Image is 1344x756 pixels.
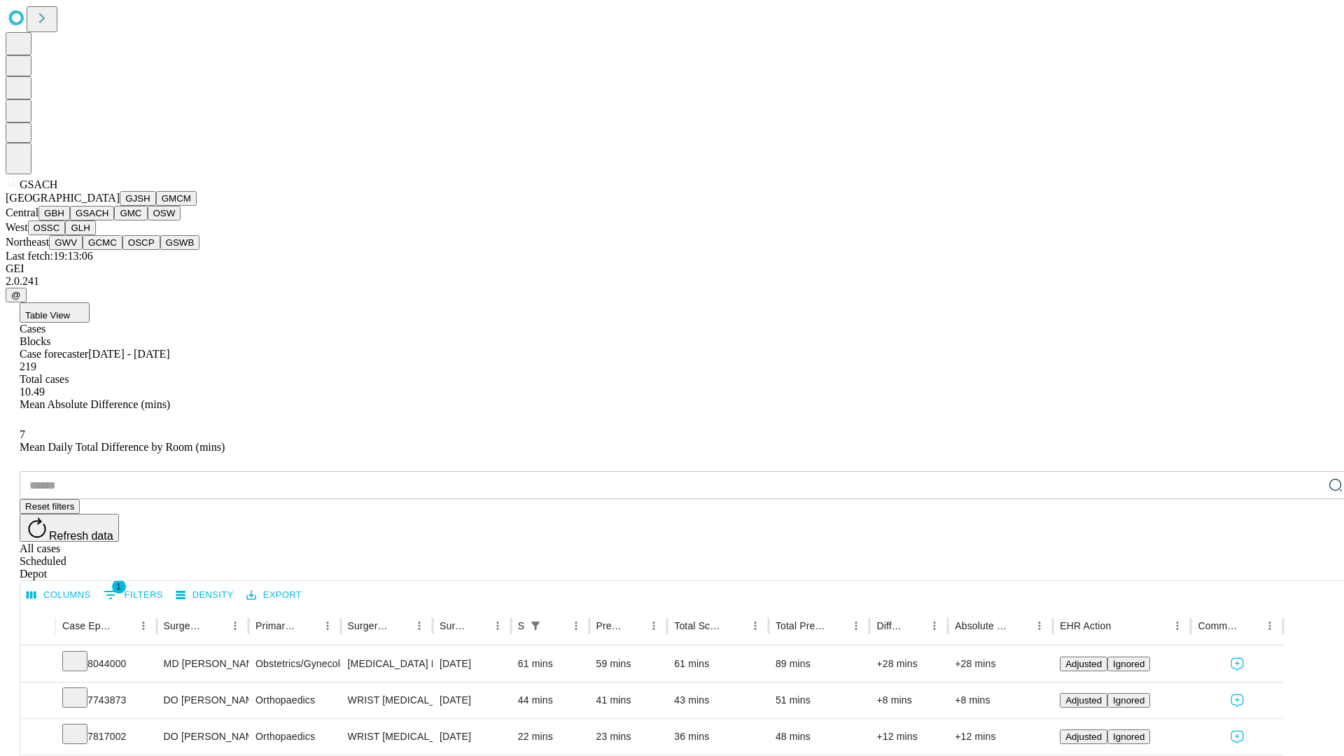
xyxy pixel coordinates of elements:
div: 7817002 [62,719,150,755]
button: OSCP [122,235,160,250]
div: [DATE] [440,719,504,755]
div: 48 mins [776,719,863,755]
div: +12 mins [955,719,1046,755]
span: [GEOGRAPHIC_DATA] [6,192,120,204]
button: Menu [745,616,765,636]
span: Adjusted [1065,731,1102,742]
button: Export [243,584,305,606]
div: [MEDICAL_DATA] FULGURATION OVIDUCTS [348,646,426,682]
div: DO [PERSON_NAME] [PERSON_NAME] [164,682,241,718]
button: Sort [1240,616,1260,636]
button: Sort [114,616,134,636]
div: WRIST [MEDICAL_DATA] SURGERY RELEASE TRANSVERSE [MEDICAL_DATA] LIGAMENT [348,682,426,718]
div: Orthopaedics [255,682,333,718]
span: Reset filters [25,501,74,512]
span: Refresh data [49,530,113,542]
button: Menu [225,616,245,636]
span: Adjusted [1065,659,1102,669]
button: Menu [1168,616,1187,636]
button: Expand [27,652,48,677]
button: Menu [846,616,866,636]
div: +28 mins [876,646,941,682]
div: Primary Service [255,620,296,631]
div: Surgery Date [440,620,467,631]
div: +8 mins [955,682,1046,718]
div: MD [PERSON_NAME] [164,646,241,682]
div: [DATE] [440,682,504,718]
button: Menu [318,616,337,636]
div: 59 mins [596,646,661,682]
div: Comments [1198,620,1238,631]
div: 7743873 [62,682,150,718]
div: Surgery Name [348,620,388,631]
button: Sort [547,616,566,636]
button: GCMC [83,235,122,250]
span: Mean Daily Total Difference by Room (mins) [20,441,225,453]
button: Menu [566,616,586,636]
button: Adjusted [1060,657,1107,671]
button: Ignored [1107,693,1150,708]
div: 2.0.241 [6,275,1338,288]
button: GSACH [70,206,114,220]
div: +28 mins [955,646,1046,682]
span: Northeast [6,236,49,248]
div: Total Predicted Duration [776,620,826,631]
div: Difference [876,620,904,631]
div: 61 mins [518,646,582,682]
button: Menu [1030,616,1049,636]
div: 44 mins [518,682,582,718]
button: GMC [114,206,147,220]
button: Ignored [1107,729,1150,744]
button: GLH [65,220,95,235]
div: 36 mins [674,719,762,755]
div: Obstetrics/Gynecology [255,646,333,682]
button: GMCM [156,191,197,206]
span: Ignored [1113,659,1144,669]
button: @ [6,288,27,302]
div: 22 mins [518,719,582,755]
button: GBH [38,206,70,220]
div: EHR Action [1060,620,1111,631]
div: 41 mins [596,682,661,718]
button: Sort [726,616,745,636]
div: DO [PERSON_NAME] [PERSON_NAME] [164,719,241,755]
span: @ [11,290,21,300]
div: 1 active filter [526,616,545,636]
button: Sort [390,616,409,636]
span: Central [6,206,38,218]
div: [DATE] [440,646,504,682]
div: Scheduled In Room Duration [518,620,524,631]
div: WRIST [MEDICAL_DATA] SURGERY RELEASE TRANSVERSE [MEDICAL_DATA] LIGAMENT [348,719,426,755]
button: Sort [298,616,318,636]
div: 43 mins [674,682,762,718]
div: 8044000 [62,646,150,682]
span: 7 [20,428,25,440]
div: Predicted In Room Duration [596,620,624,631]
span: Case forecaster [20,348,88,360]
button: Select columns [23,584,94,606]
button: Menu [488,616,507,636]
div: 89 mins [776,646,863,682]
div: 61 mins [674,646,762,682]
div: 23 mins [596,719,661,755]
button: Adjusted [1060,693,1107,708]
div: Case Epic Id [62,620,113,631]
button: GJSH [120,191,156,206]
span: Adjusted [1065,695,1102,706]
button: Expand [27,725,48,750]
span: Table View [25,310,70,321]
button: Sort [827,616,846,636]
span: 10.49 [20,386,45,398]
span: Last fetch: 19:13:06 [6,250,93,262]
button: Ignored [1107,657,1150,671]
button: OSSC [28,220,66,235]
div: +8 mins [876,682,941,718]
button: Menu [1260,616,1280,636]
button: Sort [624,616,644,636]
span: GSACH [20,178,57,190]
button: GWV [49,235,83,250]
button: Adjusted [1060,729,1107,744]
button: Expand [27,689,48,713]
button: Sort [206,616,225,636]
div: +12 mins [876,719,941,755]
